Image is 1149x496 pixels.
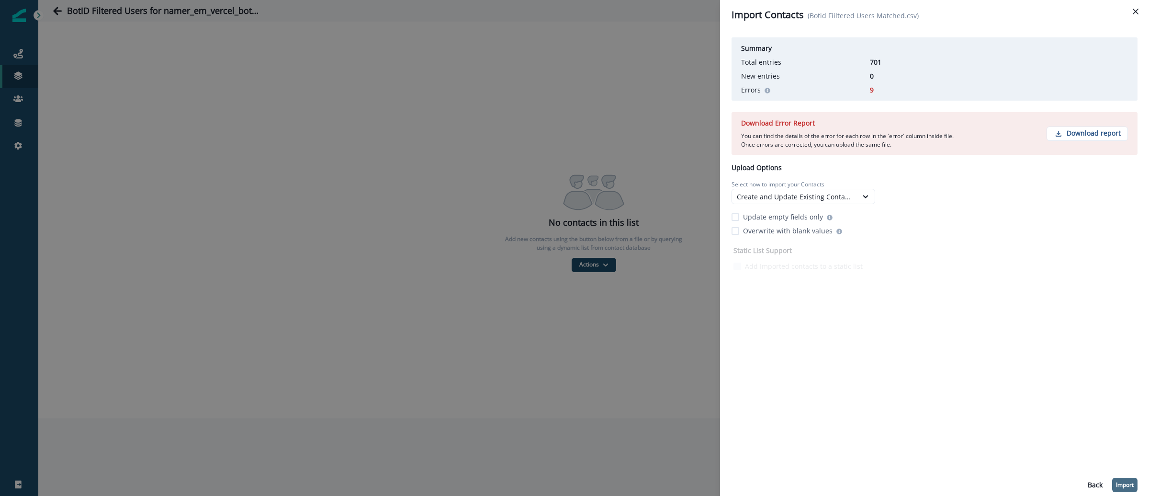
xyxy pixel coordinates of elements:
[745,261,863,271] p: Add Imported contacts to a static list
[870,57,918,67] p: 701
[1088,481,1103,489] p: Back
[808,11,919,21] p: (Botid Fiiltered Users Matched.csv)
[732,8,804,22] p: Import Contacts
[741,118,957,128] p: Download Error Report
[741,71,780,81] p: New entries
[741,43,772,53] p: Summary
[1112,478,1138,492] button: Import
[737,192,853,202] div: Create and Update Existing Contacts
[1128,4,1143,19] button: Close
[870,85,918,95] p: 9
[1047,127,1128,141] button: Download report
[743,226,833,236] p: Overwrite with blank values
[1082,478,1108,492] button: Back
[1067,129,1121,138] p: Download report
[870,71,918,81] p: 0
[741,57,781,67] p: Total entries
[733,245,792,255] p: Static List Support
[1116,482,1134,488] p: Import
[732,180,875,189] p: Select how to import your Contacts
[741,85,761,95] p: Errors
[743,212,823,222] p: Update empty fields only
[732,162,782,173] p: Upload Options
[741,132,957,149] p: You can find the details of the error for each row in the 'error' column inside file. Once errors...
